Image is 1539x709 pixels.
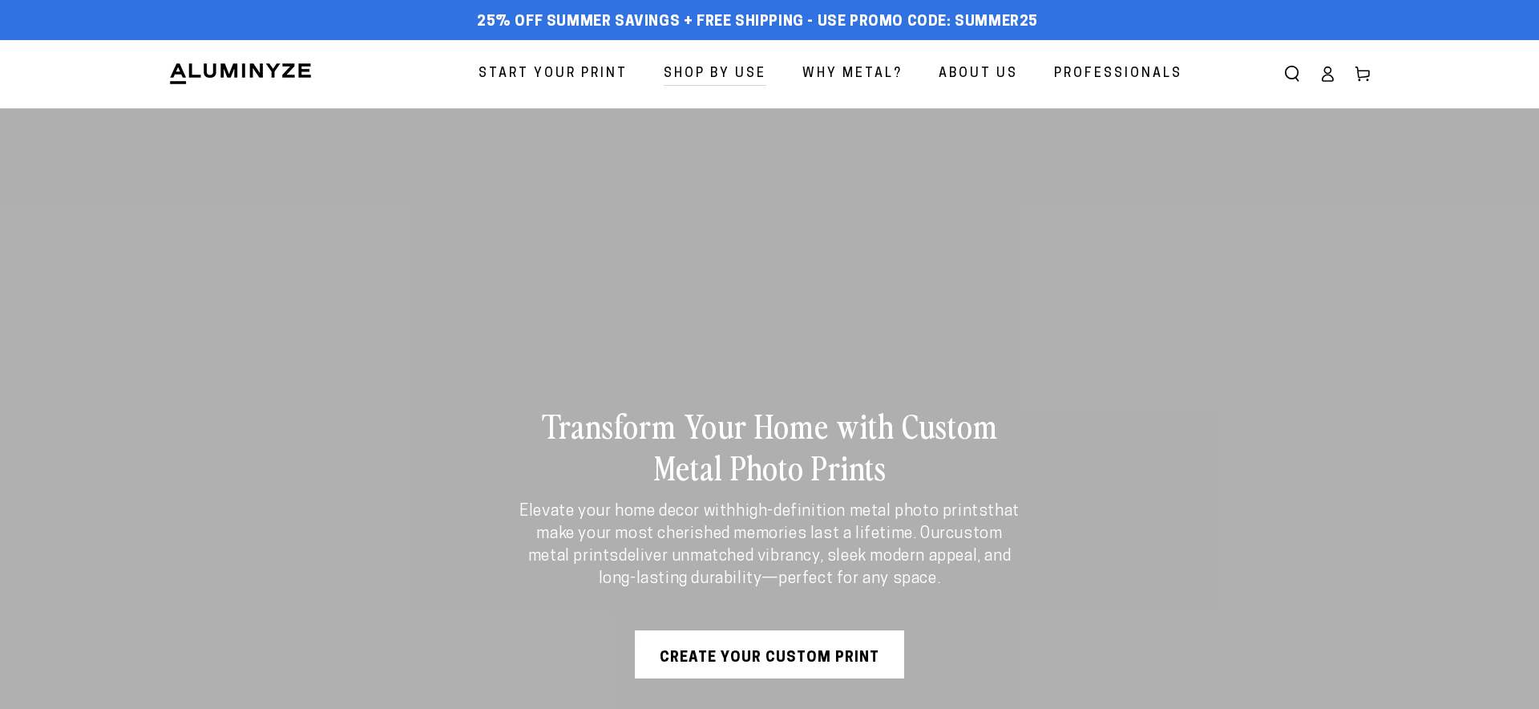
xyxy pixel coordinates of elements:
img: Aluminyze [168,62,313,86]
strong: custom metal prints [528,526,1003,565]
summary: Search our site [1274,56,1310,91]
p: Elevate your home decor with that make your most cherished memories last a lifetime. Our deliver ... [517,500,1022,590]
strong: high-definition metal photo prints [736,504,988,520]
a: About Us [927,53,1030,95]
span: Professionals [1054,63,1182,86]
span: 25% off Summer Savings + Free Shipping - Use Promo Code: SUMMER25 [477,14,1038,31]
span: Why Metal? [802,63,903,86]
a: Start Your Print [467,53,640,95]
a: Professionals [1042,53,1194,95]
a: Create Your Custom Print [635,630,904,679]
a: Why Metal? [790,53,915,95]
span: About Us [939,63,1018,86]
h2: Transform Your Home with Custom Metal Photo Prints [517,404,1022,488]
a: Shop By Use [652,53,778,95]
span: Shop By Use [664,63,766,86]
span: Start Your Print [479,63,628,86]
